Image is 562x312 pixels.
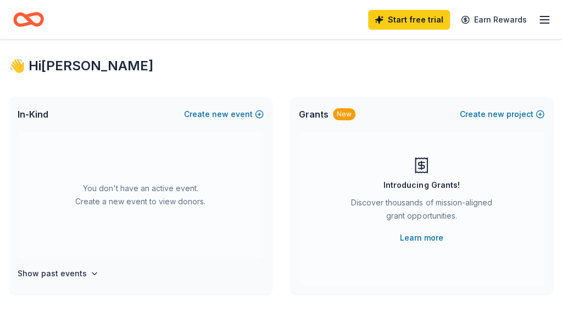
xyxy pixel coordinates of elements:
span: In-Kind [18,108,48,121]
span: new [212,108,229,121]
button: Createnewproject [460,108,544,121]
a: Home [13,7,44,32]
a: Start free trial [368,10,450,30]
div: Introducing Grants! [383,179,459,192]
span: new [488,108,504,121]
div: 👋 Hi [PERSON_NAME] [9,57,553,75]
span: Grants [299,108,329,121]
div: New [333,108,355,120]
button: Show past events [18,267,99,280]
a: Earn Rewards [454,10,533,30]
div: Discover thousands of mission-aligned grant opportunities. [343,196,501,227]
a: Learn more [400,231,443,244]
h4: Show past events [18,267,87,280]
button: Createnewevent [184,108,264,121]
div: You don't have an active event. Create a new event to view donors. [18,132,264,258]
